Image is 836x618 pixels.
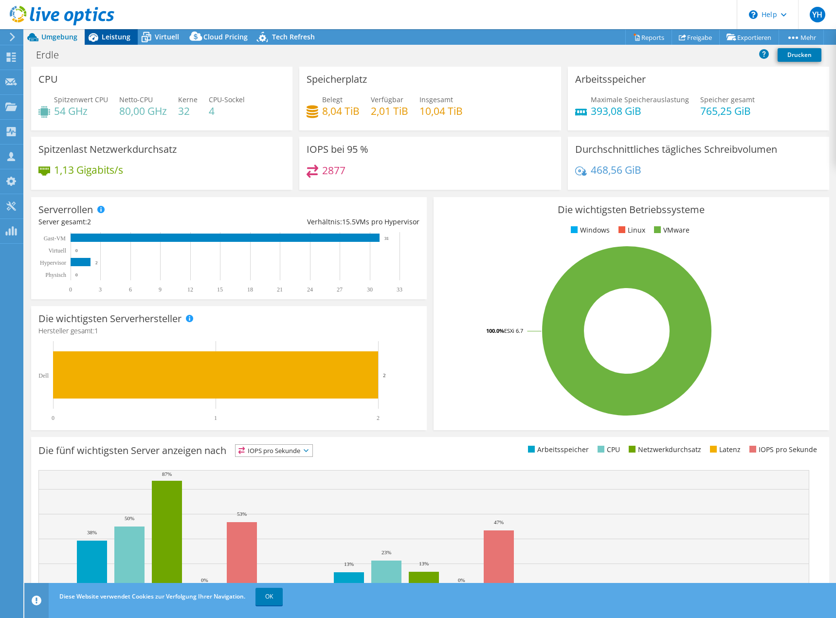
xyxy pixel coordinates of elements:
span: Verfügbar [371,95,403,104]
a: OK [255,588,283,605]
text: 12 [187,286,193,293]
h4: 8,04 TiB [322,106,360,116]
h4: 4 [209,106,245,116]
span: 15.5 [342,217,356,226]
text: 2 [383,372,386,378]
text: 1 [214,415,217,421]
span: Leistung [102,32,130,41]
text: Gast-VM [44,235,66,242]
h4: Hersteller gesamt: [38,326,419,336]
text: 21 [277,286,283,293]
text: 13% [344,561,354,567]
span: Netto-CPU [119,95,153,104]
text: Physisch [45,272,66,278]
h1: Erdle [32,50,74,60]
span: 1 [94,326,98,335]
li: Arbeitsspeicher [526,444,589,455]
tspan: 100.0% [486,327,504,334]
h3: Die wichtigsten Betriebssysteme [441,204,822,215]
a: Exportieren [719,30,779,45]
text: 0 [69,286,72,293]
text: Dell [38,372,49,379]
text: 0% [458,577,465,583]
text: 31 [384,236,389,241]
text: Hypervisor [40,259,66,266]
text: 6 [129,286,132,293]
svg: \n [749,10,758,19]
tspan: ESXi 6.7 [504,327,523,334]
text: 0% [201,577,208,583]
a: Reports [625,30,672,45]
span: YH [810,7,825,22]
text: 15 [217,286,223,293]
text: 0 [52,415,55,421]
span: Maximale Speicherauslastung [591,95,689,104]
h3: IOPS bei 95 % [307,144,368,155]
span: Belegt [322,95,343,104]
text: 50% [125,515,134,521]
text: 23% [382,549,391,555]
text: 24 [307,286,313,293]
h3: Die wichtigsten Serverhersteller [38,313,182,324]
li: Linux [616,225,645,236]
a: Mehr [779,30,824,45]
span: Tech Refresh [272,32,315,41]
a: Drucken [778,48,821,62]
text: 0 [75,248,78,253]
span: Kerne [178,95,198,104]
li: Windows [568,225,610,236]
span: Virtuell [155,32,179,41]
span: Insgesamt [419,95,453,104]
span: CPU-Sockel [209,95,245,104]
span: Speicher gesamt [700,95,755,104]
text: 2 [377,415,380,421]
text: 2 [95,260,98,265]
text: 3 [99,286,102,293]
h3: Spitzenlast Netzwerkdurchsatz [38,144,177,155]
a: Freigabe [672,30,720,45]
text: 0 [75,273,78,277]
div: Verhältnis: VMs pro Hypervisor [229,217,419,227]
h4: 2877 [322,165,345,176]
li: VMware [652,225,690,236]
text: 30 [367,286,373,293]
text: 13% [419,561,429,566]
text: Virtuell [48,247,66,254]
h3: Arbeitsspeicher [575,74,646,85]
text: 9 [159,286,162,293]
li: Latenz [708,444,741,455]
h3: CPU [38,74,58,85]
h4: 393,08 GiB [591,106,689,116]
h4: 765,25 GiB [700,106,755,116]
h4: 1,13 Gigabits/s [54,164,123,175]
li: CPU [595,444,620,455]
span: Diese Website verwendet Cookies zur Verfolgung Ihrer Navigation. [59,592,245,600]
span: Spitzenwert CPU [54,95,108,104]
li: Netzwerkdurchsatz [626,444,701,455]
h4: 10,04 TiB [419,106,463,116]
text: 87% [162,471,172,477]
h4: 32 [178,106,198,116]
h4: 2,01 TiB [371,106,408,116]
text: 38% [87,529,97,535]
text: 53% [237,511,247,517]
h4: 80,00 GHz [119,106,167,116]
text: 27 [337,286,343,293]
h4: 468,56 GiB [591,164,641,175]
div: Server gesamt: [38,217,229,227]
h3: Serverrollen [38,204,93,215]
h3: Durchschnittliches tägliches Schreibvolumen [575,144,777,155]
span: Umgebung [41,32,77,41]
span: Cloud Pricing [203,32,248,41]
h4: 54 GHz [54,106,108,116]
li: IOPS pro Sekunde [747,444,817,455]
h3: Speicherplatz [307,74,367,85]
span: 2 [87,217,91,226]
text: 47% [494,519,504,525]
text: 33 [397,286,402,293]
span: IOPS pro Sekunde [236,445,312,456]
text: 18 [247,286,253,293]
